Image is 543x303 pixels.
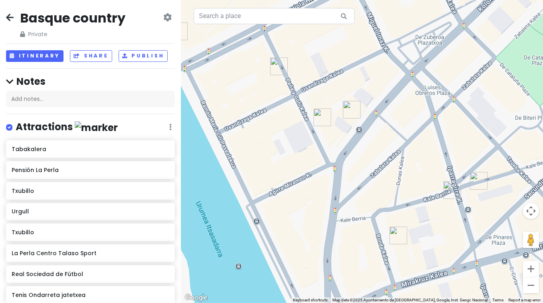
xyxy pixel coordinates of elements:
button: Drag Pegman onto the map to open Street View [523,232,539,248]
input: Search a place [194,8,354,24]
div: Add notes... [6,91,175,108]
button: Map camera controls [523,203,539,219]
h6: Real Sociedad de Fútbol [12,270,169,278]
h6: Pensión La Perla [12,166,169,174]
div: Muka [170,23,188,40]
a: Open this area in Google Maps (opens a new window) [183,293,209,303]
div: Bodega Klandestina [470,172,488,190]
h6: La Perla Centro Talaso Sport [12,250,169,257]
button: Publish [119,50,168,62]
button: Share [70,50,112,62]
span: Private [20,30,125,39]
h6: Txubillo [12,187,169,194]
h6: Txubillo [12,229,169,236]
span: Map data ©2025 Ayuntamiento de [GEOGRAPHIC_DATA], Google, Inst. Geogr. Nacional [332,298,488,302]
h4: Notes [6,75,175,88]
a: Terms (opens in new tab) [492,298,504,302]
button: Zoom out [523,277,539,293]
div: R restaurante bar [343,101,361,119]
div: Bar Desy [389,227,407,244]
a: Report a map error [508,298,541,302]
button: Keyboard shortcuts [293,297,328,303]
button: Itinerary [6,50,64,62]
h6: Tabakalera [12,145,169,153]
div: Geralds Bar [443,181,461,199]
button: Zoom in [523,261,539,277]
h4: Attractions [16,121,118,134]
h6: Tenis Ondarreta jatetxea [12,291,169,299]
img: Google [183,293,209,303]
div: Bodega Donostiarra Gros [314,109,331,126]
h6: Urgull [12,208,169,215]
h2: Basque country [20,10,125,27]
img: marker [75,121,118,134]
div: Basqueland Izakaia [270,57,288,75]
